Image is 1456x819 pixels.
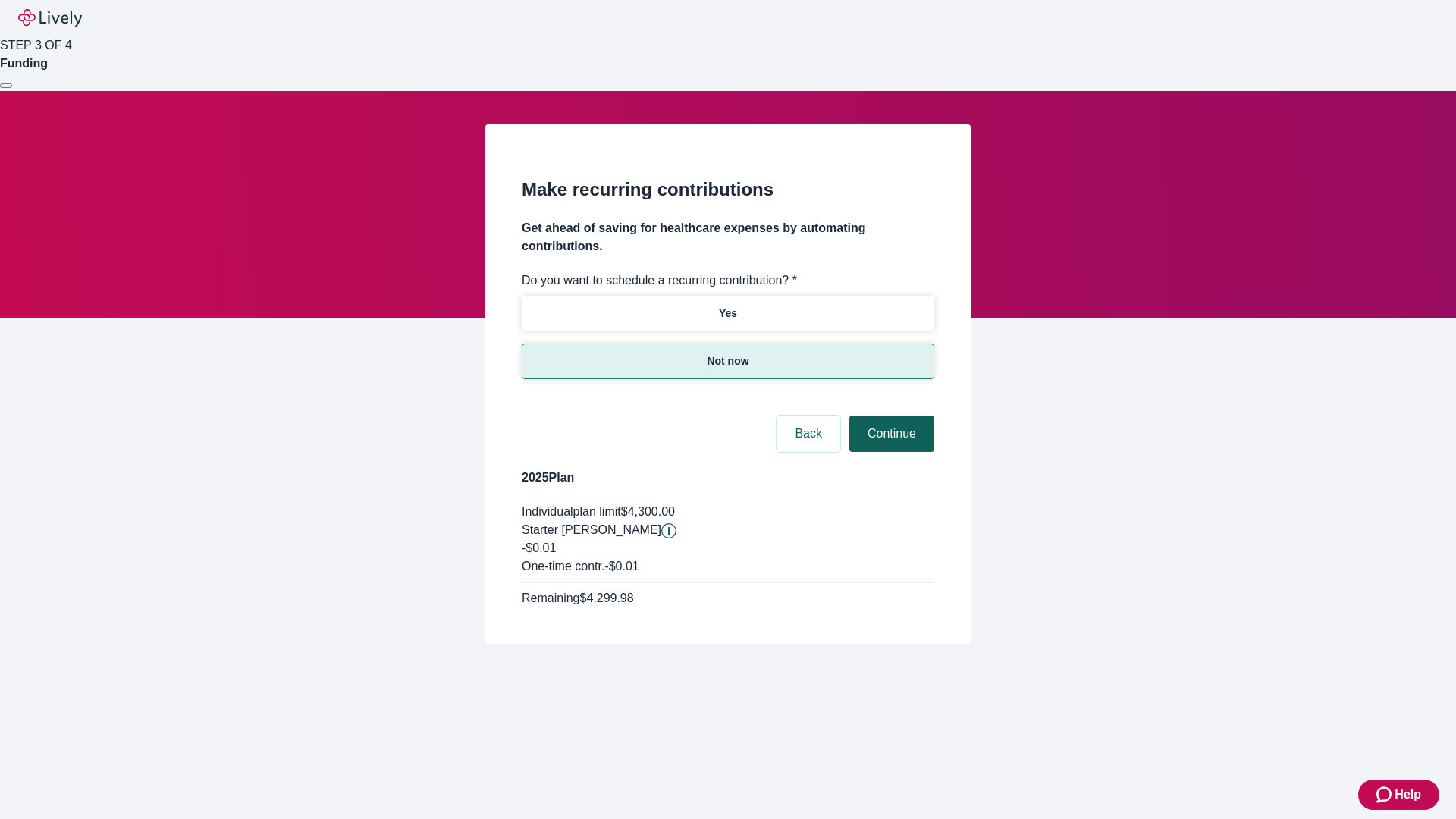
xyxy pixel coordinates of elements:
[1395,786,1421,804] span: Help
[522,523,661,536] span: Starter [PERSON_NAME]
[661,523,676,538] button: Lively will contribute $0.01 to establish your account
[522,541,556,554] span: -$0.01
[1376,786,1395,804] svg: Zendesk support icon
[707,353,748,369] p: Not now
[579,591,633,604] span: $4,299.98
[522,560,604,573] span: One-time contr.
[1358,780,1439,810] button: Zendesk support iconHelp
[777,416,840,452] button: Back
[849,416,934,452] button: Continue
[719,306,737,322] p: Yes
[522,344,934,379] button: Not now
[522,469,934,487] h4: 2025 Plan
[522,591,579,604] span: Remaining
[522,219,934,256] h4: Get ahead of saving for healthcare expenses by automating contributions.
[18,9,82,27] img: Lively
[621,505,675,518] span: $4,300.00
[522,296,934,331] button: Yes
[661,523,676,538] svg: Starter penny details
[604,560,639,573] span: - $0.01
[522,271,797,290] label: Do you want to schedule a recurring contribution? *
[522,176,934,203] h2: Make recurring contributions
[522,505,621,518] span: Individual plan limit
